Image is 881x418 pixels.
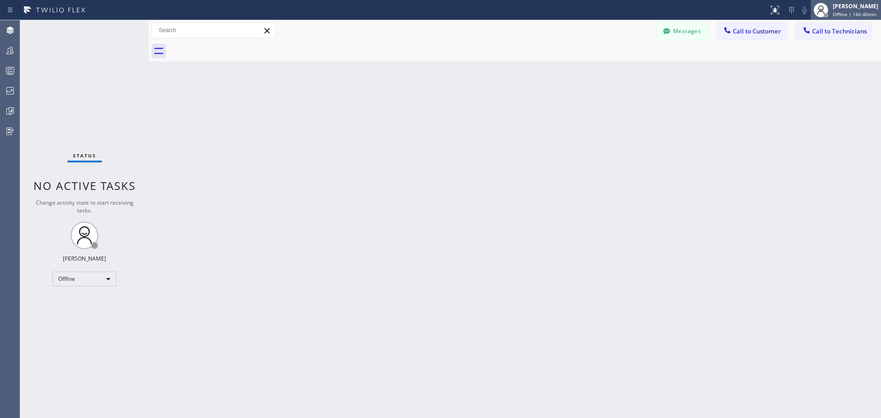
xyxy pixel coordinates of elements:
[73,152,96,159] span: Status
[52,272,117,286] div: Offline
[63,255,106,262] div: [PERSON_NAME]
[657,22,708,40] button: Messages
[833,11,876,17] span: Offline | 16h 40min
[33,178,136,193] span: No active tasks
[798,4,811,17] button: Mute
[717,22,787,40] button: Call to Customer
[733,27,781,35] span: Call to Customer
[812,27,867,35] span: Call to Technicians
[796,22,872,40] button: Call to Technicians
[36,199,134,214] span: Change activity state to start receiving tasks.
[833,2,878,10] div: [PERSON_NAME]
[152,23,275,38] input: Search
